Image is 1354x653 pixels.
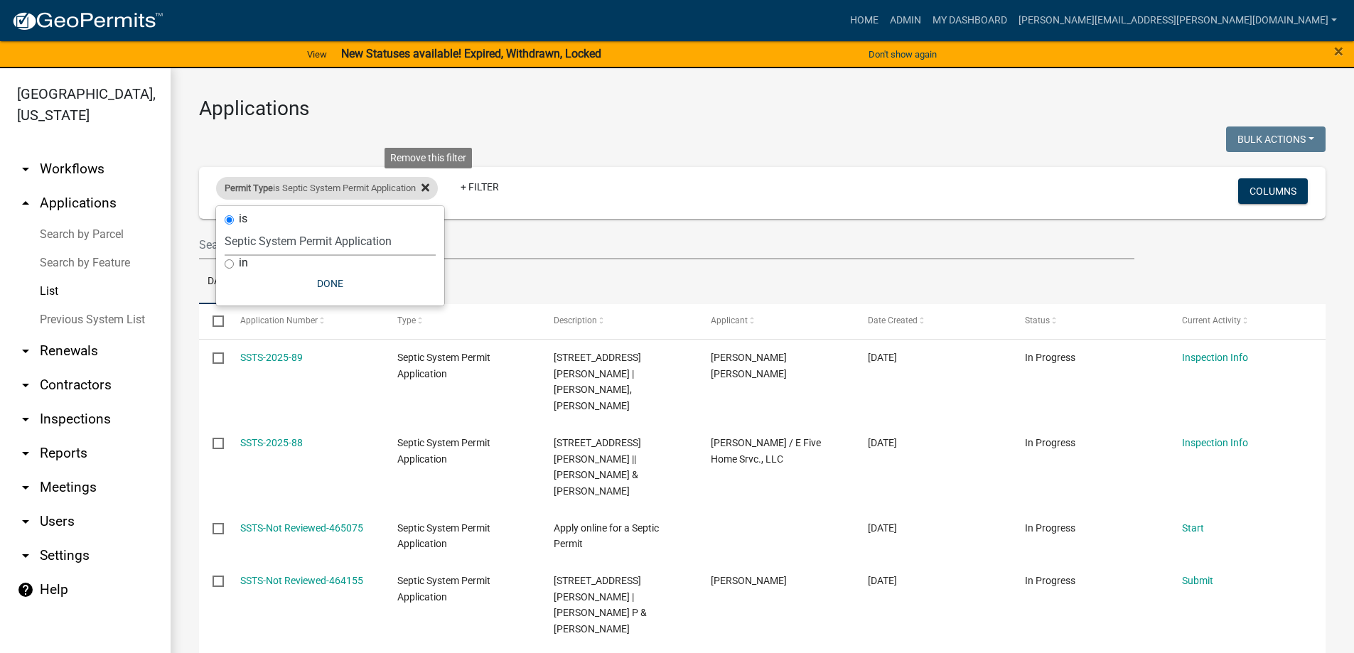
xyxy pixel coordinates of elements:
[17,411,34,428] i: arrow_drop_down
[17,161,34,178] i: arrow_drop_down
[1182,575,1213,586] a: Submit
[1025,437,1075,448] span: In Progress
[711,352,787,379] span: Tristan Trey Johnson
[1334,43,1343,60] button: Close
[1334,41,1343,61] span: ×
[868,437,897,448] span: 08/19/2025
[17,342,34,360] i: arrow_drop_down
[554,352,641,411] span: 5229 KROGH RD | LEHTI, BARBARA J JOHNSON
[17,581,34,598] i: help
[449,174,510,200] a: + Filter
[17,195,34,212] i: arrow_drop_up
[711,437,821,465] span: Shawn R Eckerman / E Five Home Srvc., LLC
[697,304,854,338] datatable-header-cell: Applicant
[540,304,697,338] datatable-header-cell: Description
[1226,126,1326,152] button: Bulk Actions
[884,7,927,34] a: Admin
[199,304,226,338] datatable-header-cell: Select
[17,377,34,394] i: arrow_drop_down
[239,257,248,269] label: in
[240,352,303,363] a: SSTS-2025-89
[854,304,1011,338] datatable-header-cell: Date Created
[225,183,273,193] span: Permit Type
[863,43,942,66] button: Don't show again
[1025,352,1075,363] span: In Progress
[844,7,884,34] a: Home
[711,575,787,586] span: Lawrence Philip Birkhofer
[17,547,34,564] i: arrow_drop_down
[554,522,659,550] span: Apply online for a Septic Permit
[1182,315,1241,325] span: Current Activity
[240,315,318,325] span: Application Number
[1182,437,1248,448] a: Inspection Info
[1168,304,1326,338] datatable-header-cell: Current Activity
[199,230,1134,259] input: Search for applications
[226,304,383,338] datatable-header-cell: Application Number
[397,575,490,603] span: Septic System Permit Application
[1013,7,1343,34] a: [PERSON_NAME][EMAIL_ADDRESS][PERSON_NAME][DOMAIN_NAME]
[1025,575,1075,586] span: In Progress
[301,43,333,66] a: View
[397,437,490,465] span: Septic System Permit Application
[554,437,641,497] span: 4954 TOWER RD | DAHLEN, GARRETT R || DAHLEN, SHANDRA L & LOUIS C
[17,479,34,496] i: arrow_drop_down
[927,7,1013,34] a: My Dashboard
[554,315,597,325] span: Description
[711,315,748,325] span: Applicant
[240,575,363,586] a: SSTS-Not Reviewed-464155
[397,315,416,325] span: Type
[868,522,897,534] span: 08/18/2025
[239,213,247,225] label: is
[385,148,472,168] div: Remove this filter
[1238,178,1308,204] button: Columns
[199,97,1326,121] h3: Applications
[868,352,897,363] span: 08/20/2025
[17,513,34,530] i: arrow_drop_down
[1011,304,1168,338] datatable-header-cell: Status
[216,177,438,200] div: is Septic System Permit Application
[341,47,601,60] strong: New Statuses available! Expired, Withdrawn, Locked
[397,352,490,379] span: Septic System Permit Application
[397,522,490,550] span: Septic System Permit Application
[554,575,647,635] span: 1228 GAULT RD | BIRKHOFER, LAWRENCE P & LISA A
[1182,352,1248,363] a: Inspection Info
[1182,522,1204,534] a: Start
[868,315,918,325] span: Date Created
[383,304,540,338] datatable-header-cell: Type
[240,522,363,534] a: SSTS-Not Reviewed-465075
[17,445,34,462] i: arrow_drop_down
[1025,522,1075,534] span: In Progress
[199,259,240,305] a: Data
[1025,315,1050,325] span: Status
[240,437,303,448] a: SSTS-2025-88
[225,271,436,296] button: Done
[868,575,897,586] span: 08/14/2025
